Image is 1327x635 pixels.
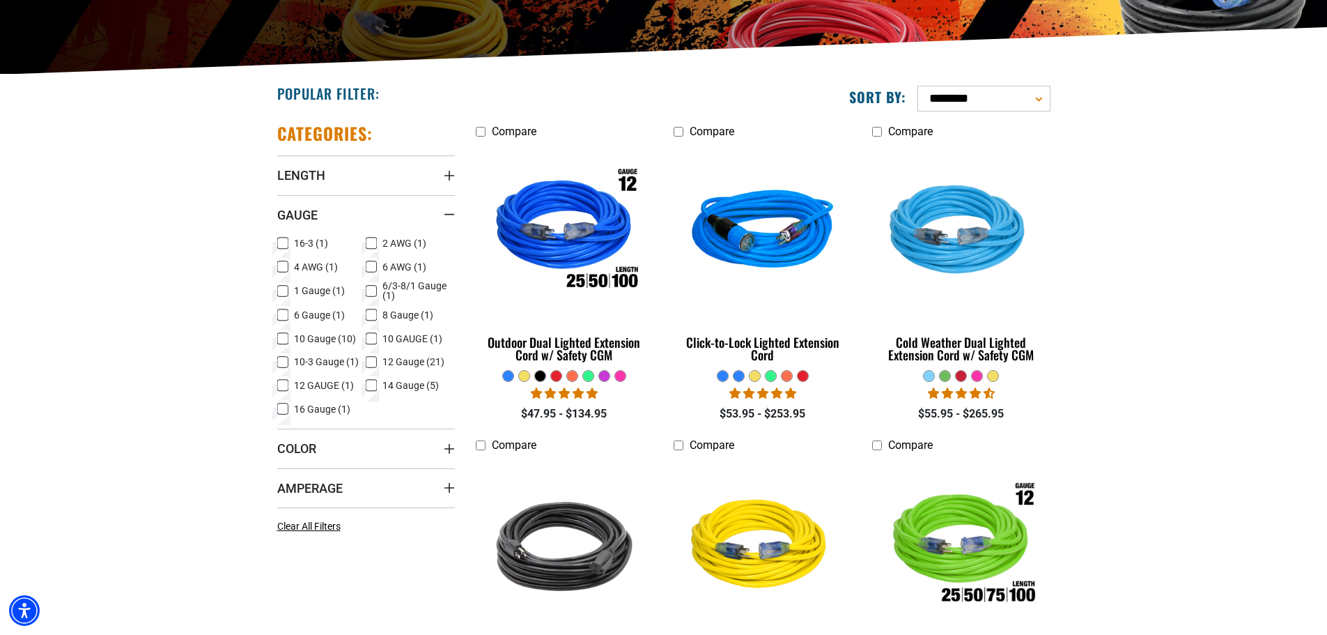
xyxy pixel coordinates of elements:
[294,357,359,367] span: 10-3 Gauge (1)
[690,125,734,138] span: Compare
[294,381,354,390] span: 12 GAUGE (1)
[874,152,1049,312] img: Light Blue
[382,381,439,390] span: 14 Gauge (5)
[277,480,343,496] span: Amperage
[531,387,598,400] span: 4.81 stars
[675,152,851,312] img: blue
[277,84,380,102] h2: Popular Filter:
[277,441,316,457] span: Color
[277,167,325,183] span: Length
[382,238,426,248] span: 2 AWG (1)
[277,521,341,532] span: Clear All Filters
[849,88,906,106] label: Sort by:
[294,238,328,248] span: 16-3 (1)
[277,207,318,223] span: Gauge
[888,438,933,452] span: Compare
[690,438,734,452] span: Compare
[294,334,356,344] span: 10 Gauge (10)
[674,145,851,369] a: blue Click-to-Lock Lighted Extension Cord
[382,334,442,344] span: 10 GAUGE (1)
[277,519,346,534] a: Clear All Filters
[928,387,995,400] span: 4.62 stars
[674,336,851,361] div: Click-to-Lock Lighted Extension Cord
[476,466,652,626] img: black
[277,123,373,144] h2: Categories:
[277,155,455,194] summary: Length
[294,286,345,296] span: 1 Gauge (1)
[382,262,426,272] span: 6 AWG (1)
[9,595,40,626] div: Accessibility Menu
[492,438,536,452] span: Compare
[675,466,851,626] img: yellow
[492,125,536,138] span: Compare
[476,406,653,422] div: $47.95 - $134.95
[277,429,455,468] summary: Color
[382,310,433,320] span: 8 Gauge (1)
[476,152,652,312] img: Outdoor Dual Lighted Extension Cord w/ Safety CGM
[729,387,796,400] span: 4.87 stars
[277,468,455,507] summary: Amperage
[872,336,1050,361] div: Cold Weather Dual Lighted Extension Cord w/ Safety CGM
[277,195,455,234] summary: Gauge
[382,281,449,300] span: 6/3-8/1 Gauge (1)
[476,145,653,369] a: Outdoor Dual Lighted Extension Cord w/ Safety CGM Outdoor Dual Lighted Extension Cord w/ Safety CGM
[382,357,444,367] span: 12 Gauge (21)
[476,336,653,361] div: Outdoor Dual Lighted Extension Cord w/ Safety CGM
[294,262,338,272] span: 4 AWG (1)
[294,310,345,320] span: 6 Gauge (1)
[674,406,851,422] div: $53.95 - $253.95
[294,404,350,414] span: 16 Gauge (1)
[872,145,1050,369] a: Light Blue Cold Weather Dual Lighted Extension Cord w/ Safety CGM
[874,466,1049,626] img: Outdoor Single Lighted Extension Cord
[888,125,933,138] span: Compare
[872,406,1050,422] div: $55.95 - $265.95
